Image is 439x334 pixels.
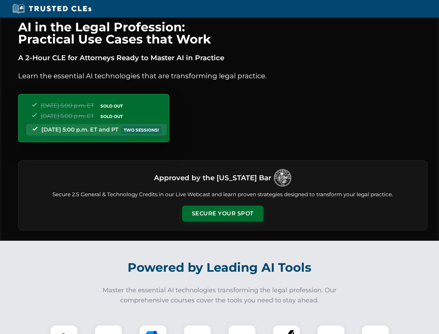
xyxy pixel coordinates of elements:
h1: AI in the Legal Profession: Practical Use Cases that Work [18,21,428,45]
img: Trusted CLEs [10,3,94,14]
span: [DATE] 5:00 p.m. ET [41,113,94,119]
p: A 2-Hour CLE for Attorneys Ready to Master AI in Practice [18,52,428,63]
h2: Powered by Leading AI Tools [27,255,412,280]
p: Learn the essential AI technologies that are transforming legal practice. [18,70,428,81]
span: SOLD OUT [98,113,125,120]
p: Master the essential AI technologies transforming the legal profession. Our comprehensive courses... [98,285,341,305]
span: SOLD OUT [98,102,125,110]
span: [DATE] 5:00 p.m. ET [41,102,94,109]
h3: Approved by the [US_STATE] Bar [154,172,271,184]
p: Secure 2.5 General & Technology Credits in our Live Webcast and learn proven strategies designed ... [27,191,419,199]
button: Secure Your Spot [182,206,263,222]
img: Logo [274,169,291,186]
